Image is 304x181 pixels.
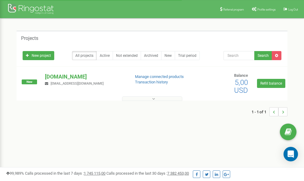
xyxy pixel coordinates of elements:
[25,171,105,176] span: Calls processed in the last 7 days :
[161,51,175,60] a: New
[288,8,298,11] span: Log Out
[113,51,141,60] a: Not extended
[84,171,105,176] u: 1 745 115,00
[223,8,244,11] span: Referral program
[135,74,184,79] a: Manage connected products
[106,171,189,176] span: Calls processed in the last 30 days :
[257,8,276,11] span: Profile settings
[22,79,37,84] span: New
[234,73,248,78] span: Balance
[23,51,54,60] a: New project
[254,51,272,60] button: Search
[45,73,125,81] p: [DOMAIN_NAME]
[6,171,24,176] span: 99,989%
[51,82,104,86] span: [EMAIL_ADDRESS][DOMAIN_NAME]
[284,147,298,161] div: Open Intercom Messenger
[257,79,285,88] a: Refill balance
[141,51,161,60] a: Archived
[252,101,287,122] nav: ...
[21,36,38,41] h5: Projects
[167,171,189,176] u: 7 382 453,00
[135,80,168,84] a: Transaction history
[175,51,200,60] a: Trial period
[96,51,113,60] a: Active
[252,107,269,116] span: 1 - 1 of 1
[234,78,248,95] span: 5,00 USD
[72,51,97,60] a: All projects
[224,51,255,60] input: Search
